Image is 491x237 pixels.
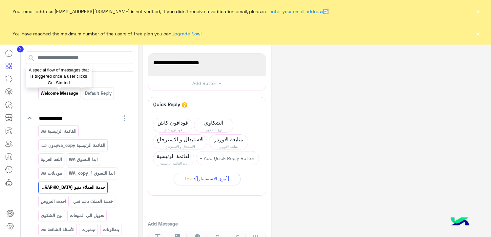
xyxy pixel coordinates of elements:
a: re-enter your email address [263,9,323,14]
p: احدث العروض [40,198,67,205]
p: تحويل الي المبيعات [69,212,105,219]
button: × [475,8,481,14]
h6: Quick Reply [152,101,182,107]
button: + Add Quick Reply Button [196,151,259,165]
p: اللغه العربية [40,156,62,163]
p: Welcome Message [40,89,78,97]
span: Basic Folder [39,77,67,83]
span: استفسار حضرتك بخصوص اية [153,59,261,67]
div: الاستبدال و الاسترجاع [153,134,207,149]
div: متابعة الاوردر [209,134,248,149]
p: خدمة العملاء دعم فني [73,198,114,205]
span: متابعه الاوردر [209,144,248,149]
span: الاستبدال و الاسترجاع [153,135,207,144]
span: نوع الشكوى [194,127,233,132]
p: بنطلونات [102,226,119,233]
span: الشكاوي [194,118,233,127]
p: موديلات wa [40,169,62,177]
p: تيشيرت [81,226,96,233]
i: keyboard_arrow_down [26,114,33,122]
button: Add Button + [148,76,266,90]
a: Upgrade Now [171,31,201,36]
span: Your email address [EMAIL_ADDRESS][DOMAIN_NAME] is not verified, if you didn't receive a verifica... [12,8,329,15]
span: You have reached the maximum number of the users of free plan you can ! [12,30,202,37]
p: ابدا التسوق WA [69,156,98,163]
p: خدمة العملاء منيو WA [40,184,106,191]
span: فودافون كاش [153,127,192,132]
p: القائمة الرئيسية wa_copyبدون عرض [40,142,106,149]
span: فودافون كاش [153,118,192,127]
i: keyboard_arrow_down [26,77,33,85]
p: Add Message [148,220,266,227]
span: :{{نوع_الاستفسار}} [194,175,229,183]
span: Text [185,175,194,183]
span: القائمة الرئيسية [153,151,194,161]
span: متابعة الاوردر [209,135,248,144]
p: نوع الشكوى [40,212,63,219]
div: فودافون كاش [153,118,192,133]
p: ابدا التسوق WA_copy_1 [69,169,116,177]
span: الاستبدال و الاسترجاع [153,144,207,149]
img: hulul-logo.png [448,211,471,234]
p: القائمة الرئيسية wa [40,128,77,135]
div: القائمة الرئيسية [153,151,194,166]
p: Default reply [85,89,112,97]
span: القائمة الرئيسية wa [153,161,194,166]
p: الأسئلة الشائعة wa [40,226,75,233]
button: × [475,30,481,37]
div: الشكاوي [194,118,233,133]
